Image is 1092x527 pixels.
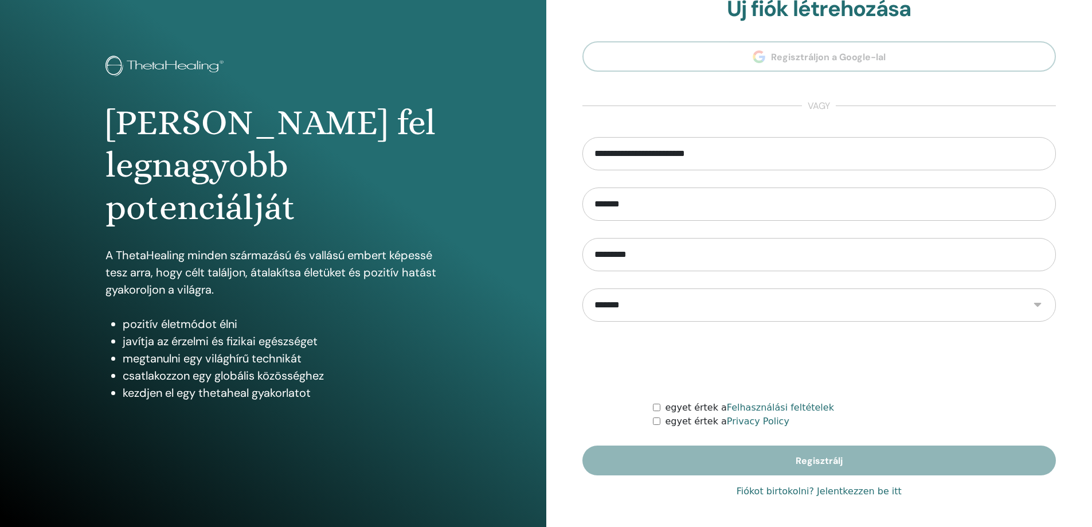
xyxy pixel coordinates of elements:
[123,333,441,350] li: javítja az érzelmi és fizikai egészséget
[105,247,441,298] p: A ThetaHealing minden származású és vallású embert képessé tesz arra, hogy célt találjon, átalakí...
[727,402,834,413] a: Felhasználási feltételek
[123,384,441,401] li: kezdjen el egy thetaheal gyakorlatot
[727,416,789,427] a: Privacy Policy
[802,99,836,113] span: vagy
[123,315,441,333] li: pozitív életmódot élni
[665,401,833,415] label: egyet értek a
[732,339,906,384] iframe: reCAPTCHA
[123,350,441,367] li: megtanulni egy világhírű technikát
[665,415,789,428] label: egyet értek a
[737,485,902,498] a: Fiókot birtokolni? Jelentkezzen be itt
[105,102,441,229] h1: [PERSON_NAME] fel legnagyobb potenciálját
[123,367,441,384] li: csatlakozzon egy globális közösséghez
